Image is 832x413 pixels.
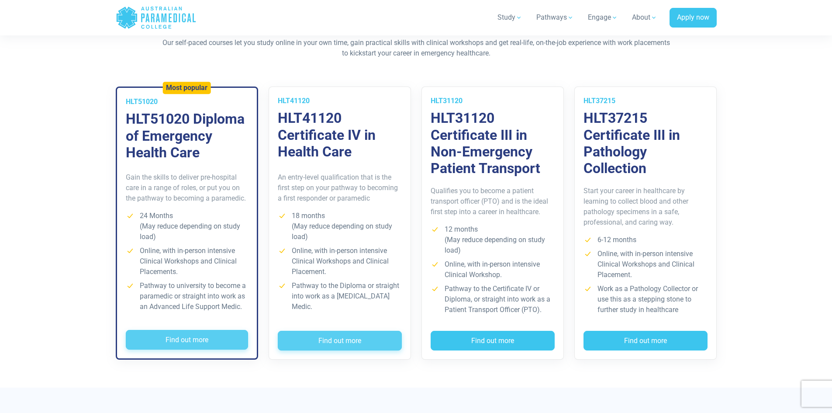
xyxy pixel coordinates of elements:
a: HLT37215 HLT37215 Certificate III in Pathology Collection Start your career in healthcare by lear... [574,87,717,360]
a: About [627,5,663,30]
li: Online, with in-person intensive Clinical Workshop. [431,259,555,280]
li: Online, with in-person intensive Clinical Workshops and Clinical Placement. [583,249,708,280]
button: Find out more [278,331,402,351]
h3: HLT41120 Certificate IV in Health Care [278,110,402,160]
button: Find out more [431,331,555,351]
li: Online, with in-person intensive Clinical Workshops and Clinical Placement. [278,246,402,277]
li: 24 Months (May reduce depending on study load) [126,211,248,242]
li: 18 months (May reduce depending on study load) [278,211,402,242]
li: Pathway to university to become a paramedic or straight into work as an Advanced Life Support Medic. [126,281,248,312]
h3: HLT51020 Diploma of Emergency Health Care [126,111,248,161]
h3: HLT37215 Certificate III in Pathology Collection [583,110,708,177]
p: An entry-level qualification that is the first step on your pathway to becoming a first responder... [278,172,402,204]
li: Work as a Pathology Collector or use this as a stepping stone to further study in healthcare [583,284,708,315]
p: Our self-paced courses let you study online in your own time, gain practical skills with clinical... [161,38,672,59]
li: Pathway to the Certificate IV or Diploma, or straight into work as a Patient Transport Officer (P... [431,284,555,315]
h3: HLT31120 Certificate III in Non-Emergency Patient Transport [431,110,555,177]
p: Start your career in healthcare by learning to collect blood and other pathology specimens in a s... [583,186,708,228]
li: 6-12 months [583,235,708,245]
button: Find out more [583,331,708,351]
a: Most popular HLT51020 HLT51020 Diploma of Emergency Health Care Gain the skills to deliver pre-ho... [116,87,258,360]
a: HLT41120 HLT41120 Certificate IV in Health Care An entry-level qualification that is the first st... [269,87,411,360]
span: HLT31120 [431,97,463,105]
p: Qualifies you to become a patient transport officer (PTO) and is the ideal first step into a care... [431,186,555,217]
a: HLT31120 HLT31120 Certificate III in Non-Emergency Patient Transport Qualifies you to become a pa... [421,87,564,360]
a: Engage [583,5,623,30]
li: Online, with in-person intensive Clinical Workshops and Clinical Placements. [126,246,248,277]
li: Pathway to the Diploma or straight into work as a [MEDICAL_DATA] Medic. [278,281,402,312]
span: HLT41120 [278,97,310,105]
p: Gain the skills to deliver pre-hospital care in a range of roles, or put you on the pathway to be... [126,172,248,204]
h5: Most popular [166,84,207,92]
span: HLT51020 [126,97,158,106]
a: Pathways [531,5,579,30]
span: HLT37215 [583,97,615,105]
li: 12 months (May reduce depending on study load) [431,224,555,256]
a: Apply now [670,8,717,28]
a: Australian Paramedical College [116,3,197,32]
a: Study [492,5,528,30]
button: Find out more [126,330,248,350]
